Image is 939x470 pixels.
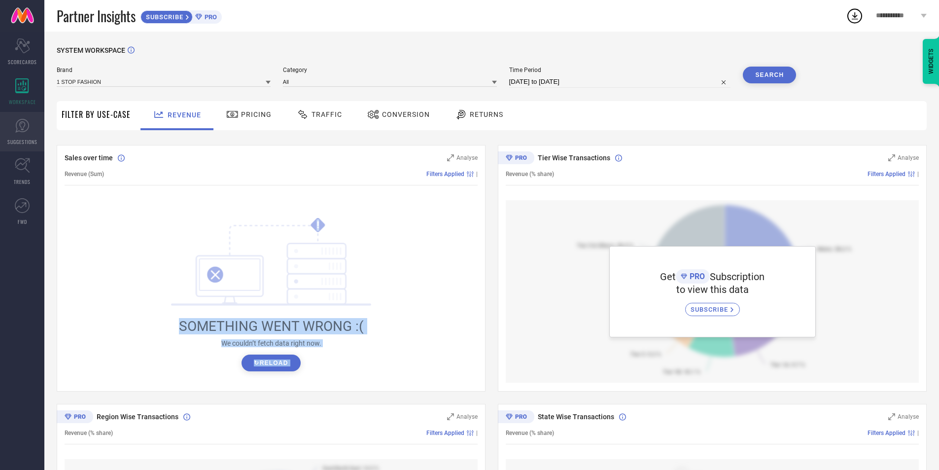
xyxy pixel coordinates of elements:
[456,413,478,420] span: Analyse
[7,138,37,145] span: SUGGESTIONS
[917,430,919,436] span: |
[202,13,217,21] span: PRO
[62,108,131,120] span: Filter By Use-Case
[9,98,36,106] span: WORKSPACE
[476,171,478,178] span: |
[241,110,272,118] span: Pricing
[140,8,222,24] a: SUBSCRIBEPRO
[141,13,186,21] span: SUBSCRIBE
[691,306,730,313] span: SUBSCRIBE
[57,46,125,54] span: SYSTEM WORKSPACE
[868,430,905,436] span: Filters Applied
[242,355,300,371] button: ↻Reload
[846,7,864,25] div: Open download list
[426,430,464,436] span: Filters Applied
[382,110,430,118] span: Conversion
[65,171,104,178] span: Revenue (Sum)
[456,154,478,161] span: Analyse
[506,171,554,178] span: Revenue (% share)
[317,219,319,231] tspan: !
[743,67,796,83] button: Search
[426,171,464,178] span: Filters Applied
[283,67,497,73] span: Category
[476,430,478,436] span: |
[509,76,731,88] input: Select time period
[65,430,113,436] span: Revenue (% share)
[687,272,705,281] span: PRO
[868,171,905,178] span: Filters Applied
[14,178,31,185] span: TRENDS
[179,318,364,334] span: SOMETHING WENT WRONG :(
[447,154,454,161] svg: Zoom
[898,413,919,420] span: Analyse
[888,154,895,161] svg: Zoom
[447,413,454,420] svg: Zoom
[57,410,93,425] div: Premium
[506,430,554,436] span: Revenue (% share)
[498,151,534,166] div: Premium
[221,339,321,347] span: We couldn’t fetch data right now.
[18,218,27,225] span: FWD
[8,58,37,66] span: SCORECARDS
[710,271,765,283] span: Subscription
[312,110,342,118] span: Traffic
[888,413,895,420] svg: Zoom
[509,67,731,73] span: Time Period
[498,410,534,425] div: Premium
[168,111,201,119] span: Revenue
[685,295,740,316] a: SUBSCRIBE
[470,110,503,118] span: Returns
[57,6,136,26] span: Partner Insights
[538,154,610,162] span: Tier Wise Transactions
[898,154,919,161] span: Analyse
[97,413,178,421] span: Region Wise Transactions
[57,67,271,73] span: Brand
[660,271,676,283] span: Get
[65,154,113,162] span: Sales over time
[917,171,919,178] span: |
[538,413,614,421] span: State Wise Transactions
[676,284,749,295] span: to view this data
